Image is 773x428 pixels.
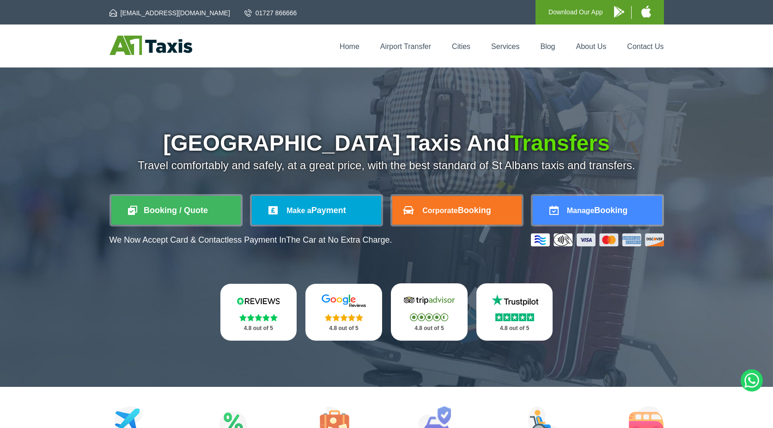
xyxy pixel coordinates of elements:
a: Services [491,43,519,50]
a: Booking / Quote [111,196,241,225]
a: [EMAIL_ADDRESS][DOMAIN_NAME] [110,8,230,18]
span: Corporate [422,207,457,214]
p: 4.8 out of 5 [231,323,287,334]
img: A1 Taxis St Albans LTD [110,36,192,55]
a: Make aPayment [252,196,381,225]
a: 01727 866666 [244,8,297,18]
p: 4.8 out of 5 [487,323,543,334]
img: Stars [239,314,278,321]
img: Credit And Debit Cards [531,233,664,246]
a: About Us [576,43,607,50]
a: Cities [452,43,470,50]
img: Google [316,294,371,308]
img: Reviews.io [231,294,286,308]
p: We Now Accept Card & Contactless Payment In [110,235,392,245]
img: Stars [410,313,448,321]
img: Stars [325,314,363,321]
span: Make a [286,207,311,214]
a: Home [340,43,359,50]
img: A1 Taxis iPhone App [641,6,651,18]
a: Trustpilot Stars 4.8 out of 5 [476,283,553,341]
p: Travel comfortably and safely, at a great price, with the best standard of St Albans taxis and tr... [110,159,664,172]
span: The Car at No Extra Charge. [286,235,392,245]
a: Blog [540,43,555,50]
a: Reviews.io Stars 4.8 out of 5 [220,284,297,341]
a: Tripadvisor Stars 4.8 out of 5 [391,283,468,341]
span: Manage [567,207,595,214]
img: A1 Taxis Android App [614,6,624,18]
a: Contact Us [627,43,663,50]
img: Trustpilot [487,293,542,307]
a: Airport Transfer [380,43,431,50]
h1: [GEOGRAPHIC_DATA] Taxis And [110,132,664,154]
p: 4.8 out of 5 [401,323,457,334]
span: Transfers [510,131,610,155]
p: 4.8 out of 5 [316,323,372,334]
p: Download Our App [548,6,603,18]
a: Google Stars 4.8 out of 5 [305,284,382,341]
a: ManageBooking [533,196,662,225]
a: CorporateBooking [392,196,522,225]
img: Tripadvisor [402,293,457,307]
img: Stars [495,313,534,321]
